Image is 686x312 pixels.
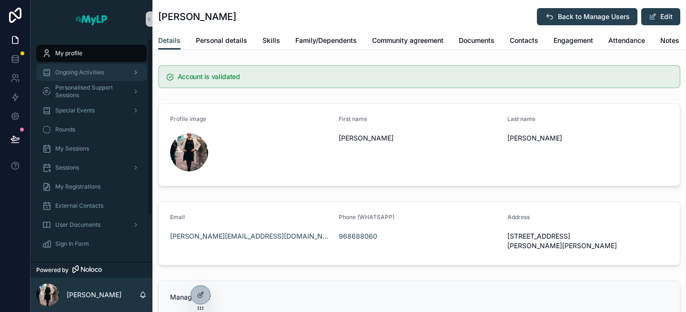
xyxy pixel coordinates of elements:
a: Contacts [510,32,538,51]
a: Documents [459,32,494,51]
a: Personalised Support Sessions [36,83,147,100]
div: scrollable content [30,38,152,262]
span: Engagement [554,36,593,45]
span: Address [507,213,530,221]
h1: [PERSON_NAME] [158,10,236,23]
span: Email [170,213,185,221]
span: [PERSON_NAME] [339,133,500,143]
a: My Sessions [36,140,147,157]
span: Last name [507,115,535,122]
span: Personalised Support Sessions [55,84,125,99]
a: Sessions [36,159,147,176]
span: Skills [262,36,280,45]
a: Attendance [608,32,645,51]
span: Documents [459,36,494,45]
span: [PERSON_NAME] [507,133,626,143]
span: Profile image [170,115,206,122]
span: Manage user [170,293,211,301]
a: Skills [262,32,280,51]
p: [PERSON_NAME] [67,290,121,300]
span: Attendance [608,36,645,45]
span: Details [158,36,181,45]
a: Rounds [36,121,147,138]
a: [PERSON_NAME][EMAIL_ADDRESS][DOMAIN_NAME] [170,231,331,241]
span: Contacts [510,36,538,45]
span: Sessions [55,164,79,171]
span: Powered by [36,266,69,274]
span: First name [339,115,367,122]
span: Rounds [55,126,75,133]
a: External Contacts [36,197,147,214]
h5: Account is validated [178,73,672,80]
a: My Registrations [36,178,147,195]
a: Details [158,32,181,50]
a: Notes [660,32,679,51]
span: Personal details [196,36,247,45]
span: [STREET_ADDRESS][PERSON_NAME][PERSON_NAME] [507,231,668,251]
span: Phone (WHATSAPP) [339,213,394,221]
button: Edit [641,8,680,25]
a: Engagement [554,32,593,51]
span: Community agreement [372,36,444,45]
a: Sign In Form [36,235,147,252]
span: My Registrations [55,183,101,191]
button: Back to Manage Users [537,8,637,25]
a: Special Events [36,102,147,119]
span: Special Events [55,107,95,114]
a: Community agreement [372,32,444,51]
span: Notes [660,36,679,45]
a: Personal details [196,32,247,51]
span: External Contacts [55,202,103,210]
a: 968688060 [339,231,377,241]
span: Back to Manage Users [558,12,630,21]
span: Ongoing Activities [55,69,104,76]
span: User Documents [55,221,101,229]
a: Powered by [30,262,152,278]
a: Family/Dependents [295,32,357,51]
img: App logo [75,11,108,27]
a: Ongoing Activities [36,64,147,81]
a: My profile [36,45,147,62]
span: Sign In Form [55,240,89,248]
a: User Documents [36,216,147,233]
span: My profile [55,50,82,57]
span: My Sessions [55,145,89,152]
span: Family/Dependents [295,36,357,45]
